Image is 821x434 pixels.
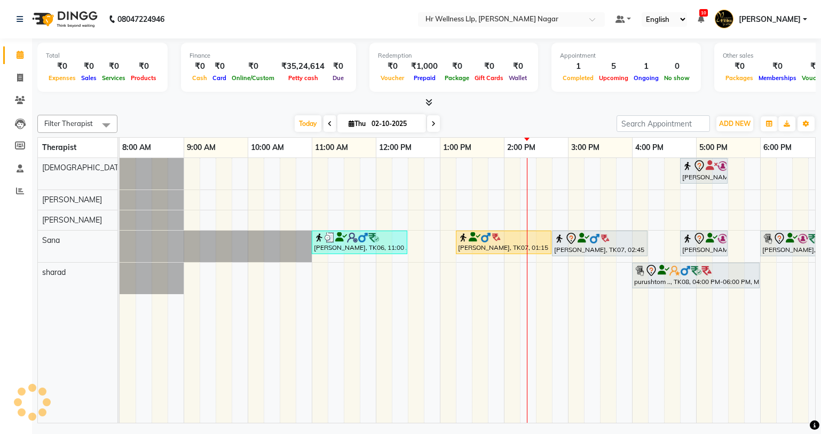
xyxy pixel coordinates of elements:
[631,74,661,82] span: Ongoing
[313,232,406,252] div: [PERSON_NAME], TK06, 11:00 AM-12:30 PM, Massage 60 Min
[698,14,704,24] a: 10
[633,140,666,155] a: 4:00 PM
[42,267,66,277] span: sharad
[46,51,159,60] div: Total
[411,74,438,82] span: Prepaid
[661,60,692,73] div: 0
[723,74,756,82] span: Packages
[229,60,277,73] div: ₹0
[190,51,348,60] div: Finance
[312,140,351,155] a: 11:00 AM
[699,9,708,17] span: 10
[739,14,801,25] span: [PERSON_NAME]
[697,140,730,155] a: 5:00 PM
[617,115,710,132] input: Search Appointment
[329,60,348,73] div: ₹0
[633,264,759,287] div: purushtom .., TK08, 04:00 PM-06:00 PM, Massage 90 Min
[78,60,99,73] div: ₹0
[248,140,287,155] a: 10:00 AM
[596,60,631,73] div: 5
[78,74,99,82] span: Sales
[346,120,368,128] span: Thu
[42,195,102,204] span: [PERSON_NAME]
[99,60,128,73] div: ₹0
[504,140,538,155] a: 2:00 PM
[42,163,125,172] span: [DEMOGRAPHIC_DATA]
[472,74,506,82] span: Gift Cards
[407,60,442,73] div: ₹1,000
[761,140,794,155] a: 6:00 PM
[560,74,596,82] span: Completed
[99,74,128,82] span: Services
[560,51,692,60] div: Appointment
[190,60,210,73] div: ₹0
[378,60,407,73] div: ₹0
[277,60,329,73] div: ₹35,24,614
[472,60,506,73] div: ₹0
[229,74,277,82] span: Online/Custom
[560,60,596,73] div: 1
[716,116,753,131] button: ADD NEW
[569,140,602,155] a: 3:00 PM
[295,115,321,132] span: Today
[120,140,154,155] a: 8:00 AM
[210,60,229,73] div: ₹0
[715,10,733,28] img: Monali
[27,4,100,34] img: logo
[378,74,407,82] span: Voucher
[440,140,474,155] a: 1:00 PM
[46,60,78,73] div: ₹0
[46,74,78,82] span: Expenses
[506,74,530,82] span: Wallet
[442,60,472,73] div: ₹0
[128,60,159,73] div: ₹0
[117,4,164,34] b: 08047224946
[210,74,229,82] span: Card
[631,60,661,73] div: 1
[719,120,751,128] span: ADD NEW
[681,160,727,182] div: [PERSON_NAME] ., TK01, 04:45 PM-05:30 PM, Massage 30 Min
[44,119,93,128] span: Filter Therapist
[723,60,756,73] div: ₹0
[184,140,218,155] a: 9:00 AM
[756,74,799,82] span: Memberships
[457,232,550,252] div: [PERSON_NAME], TK07, 01:15 PM-02:45 PM, Massage 60 Min
[128,74,159,82] span: Products
[506,60,530,73] div: ₹0
[756,60,799,73] div: ₹0
[368,116,422,132] input: 2025-10-02
[190,74,210,82] span: Cash
[42,143,76,152] span: Therapist
[42,235,60,245] span: Sana
[376,140,414,155] a: 12:00 PM
[596,74,631,82] span: Upcoming
[553,232,646,255] div: [PERSON_NAME], TK07, 02:45 PM-04:15 PM, Massage 60 Min
[378,51,530,60] div: Redemption
[42,215,102,225] span: [PERSON_NAME]
[661,74,692,82] span: No show
[286,74,321,82] span: Petty cash
[442,74,472,82] span: Package
[681,232,727,255] div: [PERSON_NAME] ., TK01, 04:45 PM-05:30 PM, Massage 30 Min
[330,74,346,82] span: Due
